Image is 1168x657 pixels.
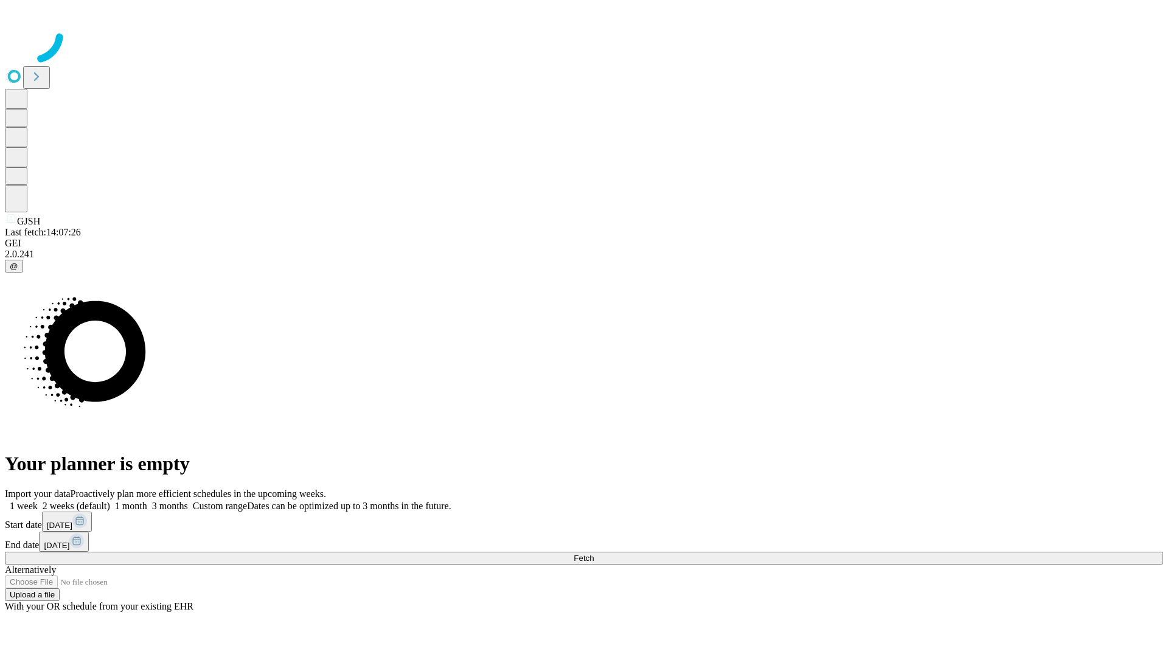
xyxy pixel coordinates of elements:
[42,512,92,532] button: [DATE]
[574,554,594,563] span: Fetch
[44,541,69,550] span: [DATE]
[47,521,72,530] span: [DATE]
[152,501,188,511] span: 3 months
[247,501,451,511] span: Dates can be optimized up to 3 months in the future.
[193,501,247,511] span: Custom range
[5,552,1163,565] button: Fetch
[10,262,18,271] span: @
[5,532,1163,552] div: End date
[5,512,1163,532] div: Start date
[17,216,40,226] span: GJSH
[5,588,60,601] button: Upload a file
[5,488,71,499] span: Import your data
[43,501,110,511] span: 2 weeks (default)
[71,488,326,499] span: Proactively plan more efficient schedules in the upcoming weeks.
[5,249,1163,260] div: 2.0.241
[5,260,23,273] button: @
[5,238,1163,249] div: GEI
[5,227,81,237] span: Last fetch: 14:07:26
[115,501,147,511] span: 1 month
[39,532,89,552] button: [DATE]
[5,565,56,575] span: Alternatively
[10,501,38,511] span: 1 week
[5,453,1163,475] h1: Your planner is empty
[5,601,193,611] span: With your OR schedule from your existing EHR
